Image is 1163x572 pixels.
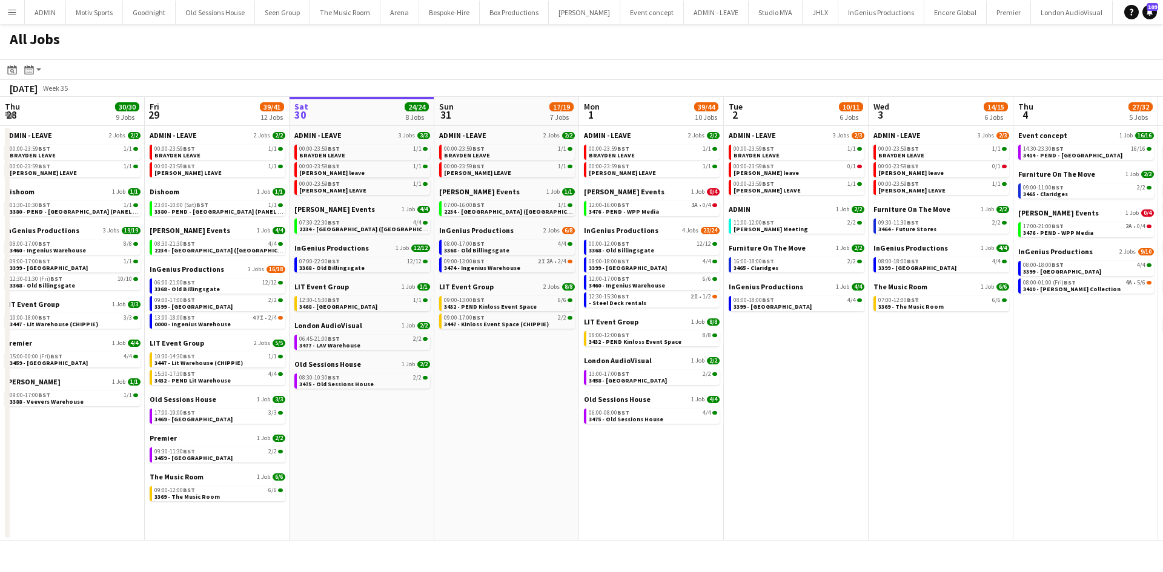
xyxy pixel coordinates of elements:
[444,240,572,254] a: 08:00-17:00BST4/43368 - Old Billingsgate
[543,227,560,234] span: 2 Jobs
[1031,1,1113,24] button: London AudioVisual
[294,243,430,282] div: InGenius Productions1 Job12/1207:00-22:00BST12/123368 - Old Billingsgate
[150,226,285,265] div: [PERSON_NAME] Events1 Job4/408:30-21:30BST4/42234 - [GEOGRAPHIC_DATA] ([GEOGRAPHIC_DATA])
[417,206,430,213] span: 4/4
[729,205,864,214] a: ADMIN1 Job2/2
[617,201,629,209] span: BST
[472,145,485,153] span: BST
[294,131,430,205] div: ADMIN - LEAVE3 Jobs3/300:00-23:59BST1/1BRAYDEN LEAVE00:00-23:59BST1/1[PERSON_NAME] leave00:00-23:...
[981,206,994,213] span: 1 Job
[417,132,430,139] span: 3/3
[878,181,919,187] span: 00:00-23:59
[734,146,774,152] span: 00:00-23:59
[878,162,1007,176] a: 00:00-23:59BST0/1[PERSON_NAME] leave
[413,181,422,187] span: 1/1
[5,226,79,235] span: InGenius Productions
[299,163,340,169] span: 00:00-23:59
[439,187,575,196] a: [PERSON_NAME] Events1 Job1/1
[734,219,862,232] a: 11:00-12:00BST2/2[PERSON_NAME] Meeting
[992,163,1001,169] span: 0/1
[10,202,50,208] span: 01:30-10:30
[981,245,994,252] span: 1 Job
[558,163,566,169] span: 1/1
[847,181,856,187] span: 1/1
[103,227,119,234] span: 3 Jobs
[878,169,944,177] span: Chris Ames leave
[701,227,720,234] span: 23/24
[154,241,195,247] span: 08:30-21:30
[729,205,864,243] div: ADMIN1 Job2/211:00-12:00BST2/2[PERSON_NAME] Meeting
[154,145,283,159] a: 00:00-23:59BST1/1BRAYDEN LEAVE
[5,226,141,300] div: InGenius Productions3 Jobs19/1908:00-17:00BST8/83460 - Ingenius Warehouse09:00-17:00BST1/13399 - ...
[762,219,774,226] span: BST
[328,180,340,188] span: BST
[1135,132,1154,139] span: 16/16
[380,1,419,24] button: Arena
[109,132,125,139] span: 2 Jobs
[562,132,575,139] span: 2/2
[150,226,230,235] span: Hannah Hope Events
[992,181,1001,187] span: 1/1
[38,162,50,170] span: BST
[299,169,365,177] span: Chris Ames leave
[5,187,141,196] a: Dishoom1 Job1/1
[1142,5,1157,19] a: 109
[273,132,285,139] span: 2/2
[589,201,717,215] a: 12:00-16:00BST3A•0/43476 - PEND - WPP Media
[1125,223,1132,229] span: 2A
[268,202,277,208] span: 1/1
[294,205,430,214] a: [PERSON_NAME] Events1 Job4/4
[992,220,1001,226] span: 2/2
[749,1,803,24] button: Studio MYA
[558,241,566,247] span: 4/4
[1018,208,1099,217] span: Helen Smith Events
[907,145,919,153] span: BST
[38,240,50,248] span: BST
[444,201,572,215] a: 07:00-16:00BST1/12234 - [GEOGRAPHIC_DATA] ([GEOGRAPHIC_DATA])
[38,201,50,209] span: BST
[878,186,946,194] span: Chris Lane LEAVE
[444,146,485,152] span: 00:00-23:59
[294,205,375,214] span: Hannah Hope Events
[444,208,589,215] span: 2234 - Four Seasons Hampshire (Luton)
[907,180,919,188] span: BST
[873,243,948,252] span: InGenius Productions
[584,131,720,140] a: ADMIN - LEAVE2 Jobs2/2
[558,202,566,208] span: 1/1
[703,163,711,169] span: 1/1
[907,219,919,226] span: BST
[729,131,864,140] a: ADMIN - LEAVE3 Jobs2/3
[852,245,864,252] span: 2/2
[987,1,1031,24] button: Premier
[439,226,575,235] a: InGenius Productions2 Jobs6/8
[1052,222,1064,230] span: BST
[584,131,631,140] span: ADMIN - LEAVE
[10,146,50,152] span: 00:00-23:59
[1018,131,1154,169] div: Event concept1 Job16/1614:30-23:30BST16/163414 - PEND - [GEOGRAPHIC_DATA]
[299,219,428,232] a: 07:30-22:30BST4/42234 - [GEOGRAPHIC_DATA] ([GEOGRAPHIC_DATA])
[254,132,270,139] span: 2 Jobs
[1052,145,1064,153] span: BST
[128,188,141,196] span: 1/1
[762,145,774,153] span: BST
[1147,3,1158,11] span: 109
[924,1,987,24] button: Encore Global
[762,180,774,188] span: BST
[268,146,277,152] span: 1/1
[617,162,629,170] span: BST
[1052,183,1064,191] span: BST
[124,241,132,247] span: 8/8
[268,241,277,247] span: 4/4
[38,145,50,153] span: BST
[734,162,862,176] a: 00:00-23:59BST0/1[PERSON_NAME] leave
[299,225,445,233] span: 2234 - Four Seasons Hampshire (Luton)
[154,202,208,208] span: 23:00-10:00 (Sat)
[299,181,340,187] span: 00:00-23:59
[10,145,138,159] a: 00:00-23:59BST1/1BRAYDEN LEAVE
[1125,209,1139,217] span: 1 Job
[878,220,919,226] span: 09:30-11:30
[589,169,656,177] span: Chris Lane LEAVE
[996,132,1009,139] span: 2/3
[150,187,285,196] a: Dishoom1 Job1/1
[402,206,415,213] span: 1 Job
